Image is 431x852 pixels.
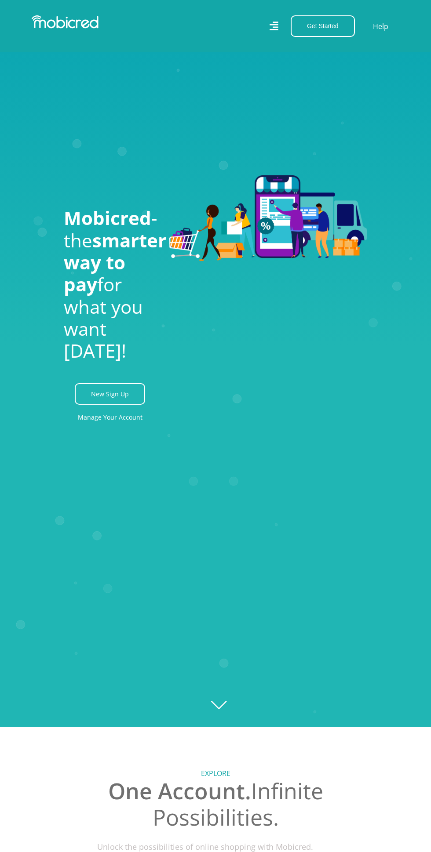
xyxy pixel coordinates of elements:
button: Get Started [291,15,355,37]
a: Help [373,21,389,32]
a: New Sign Up [75,383,145,405]
h1: - the for what you want [DATE]! [64,207,156,362]
img: Welcome to Mobicred [169,175,367,261]
img: Mobicred [32,15,99,29]
a: Manage Your Account [78,407,142,427]
h2: Infinite Possibilities. [64,778,367,830]
span: One Account. [108,776,251,806]
span: Mobicred [64,205,151,230]
span: smarter way to pay [64,228,166,297]
h5: Explore [64,769,367,778]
